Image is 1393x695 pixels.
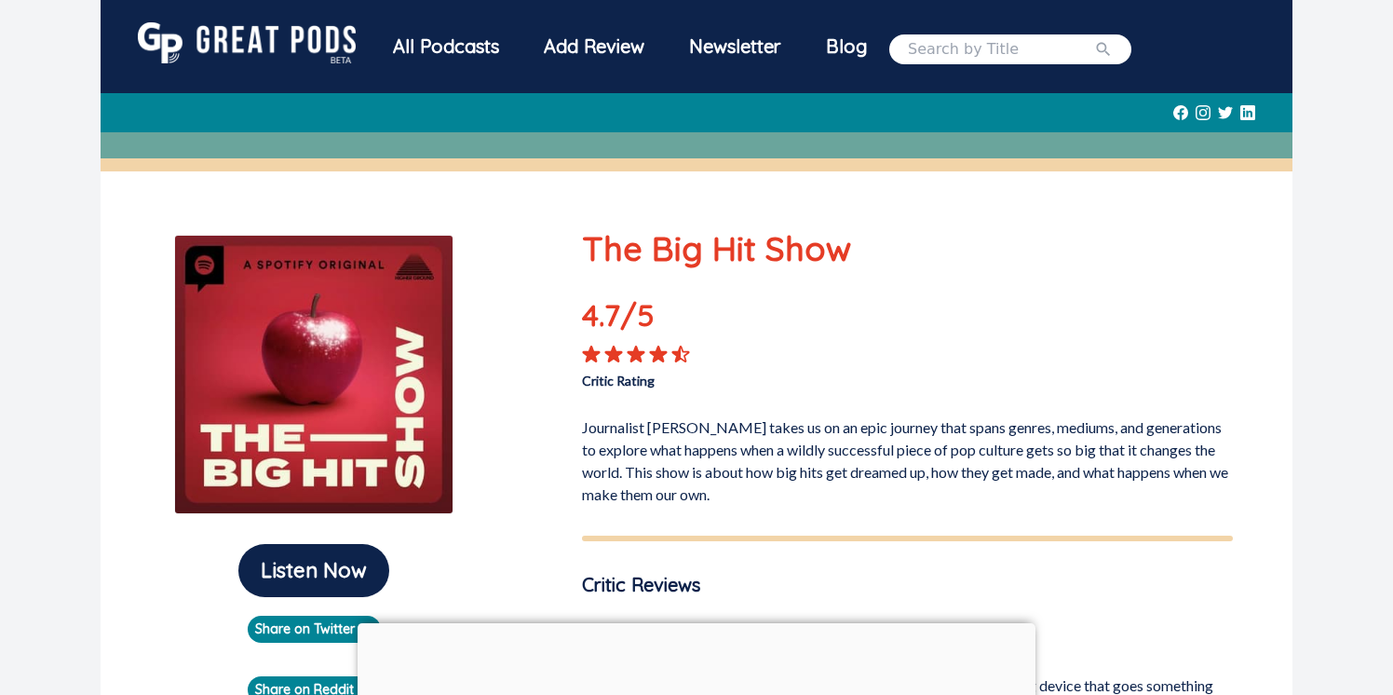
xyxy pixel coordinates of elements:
[238,544,389,597] button: Listen Now
[582,224,1233,274] p: The Big Hit Show
[582,409,1233,506] p: Journalist [PERSON_NAME] takes us on an epic journey that spans genres, mediums, and generations ...
[582,618,1233,640] p: Score: 4.7
[908,38,1094,61] input: Search by Title
[138,22,356,63] img: GreatPods
[371,22,521,75] a: All Podcasts
[582,293,712,345] p: 4.7 /5
[582,363,907,390] p: Critic Rating
[521,22,667,71] a: Add Review
[804,22,889,71] a: Blog
[667,22,804,75] a: Newsletter
[371,22,521,71] div: All Podcasts
[582,571,1233,599] p: Critic Reviews
[174,235,453,514] img: The Big Hit Show
[667,22,804,71] div: Newsletter
[248,616,381,643] a: Share on Twitter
